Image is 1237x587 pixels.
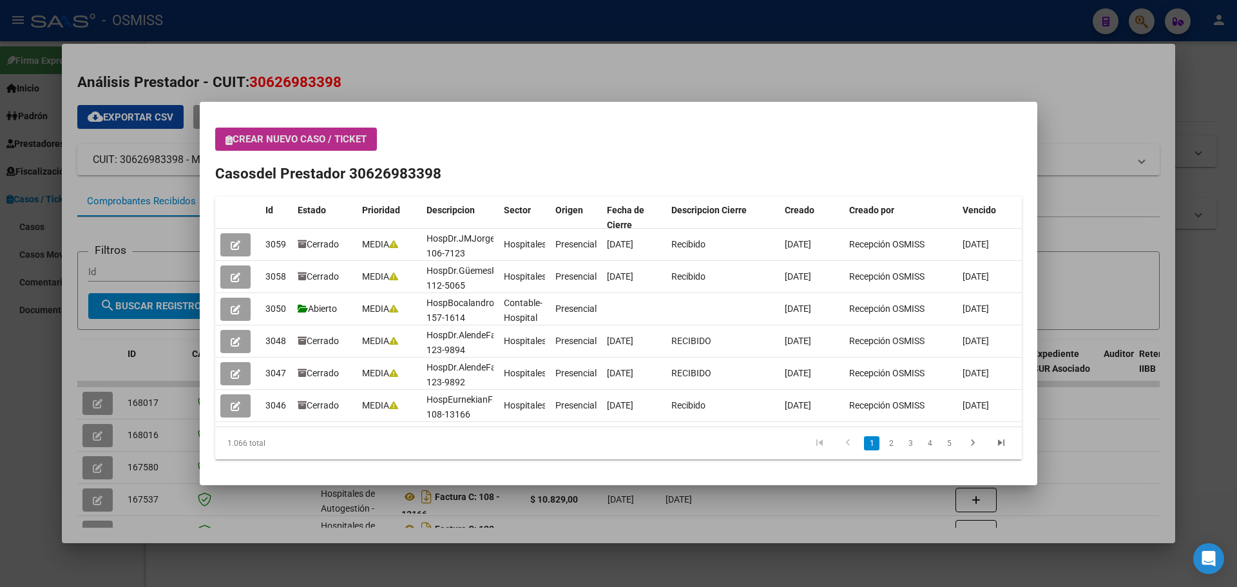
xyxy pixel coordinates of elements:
span: Contable-Hospital [504,298,542,323]
span: Vencido [963,205,996,215]
span: HospBocalandroRec 157-1614 [427,298,509,323]
a: 3 [903,436,918,450]
li: page 4 [920,432,939,454]
span: MEDIA [362,368,398,378]
span: [DATE] [963,303,989,314]
span: Creado [785,205,814,215]
span: Recepción OSMISS [849,271,925,282]
datatable-header-cell: Descripcion [421,197,499,239]
span: [DATE] [607,368,633,378]
span: Hospitales [504,239,546,249]
span: Cerrado [298,368,339,378]
li: page 1 [862,432,881,454]
span: [DATE] [785,336,811,346]
span: MEDIA [362,239,398,249]
span: [DATE] [607,271,633,282]
span: 3059 [265,239,286,249]
h2: Casos [215,163,1022,185]
span: HospDr.JMJorgeFact 106-7123 [427,233,513,258]
span: 3046 [265,400,286,410]
span: MEDIA [362,336,398,346]
span: [DATE] [785,239,811,249]
span: Recibido [671,271,705,282]
span: Abierto [298,303,337,314]
span: [DATE] [607,400,633,410]
span: [DATE] [963,239,989,249]
li: page 5 [939,432,959,454]
span: 3050 [265,303,286,314]
datatable-header-cell: Descripcion Cierre [666,197,780,239]
span: Recepción OSMISS [849,400,925,410]
a: 4 [922,436,937,450]
span: HospDr.GüemesFact 112-5065 [427,265,510,291]
button: Crear nuevo caso / ticket [215,128,377,151]
span: Id [265,205,273,215]
div: 1.066 total [215,427,374,459]
span: Recepción OSMISS [849,239,925,249]
span: [DATE] [963,271,989,282]
span: Hospitales [504,368,546,378]
span: Creado por [849,205,894,215]
span: Cerrado [298,336,339,346]
span: Hospitales [504,400,546,410]
li: page 3 [901,432,920,454]
span: Recibido [671,400,705,410]
span: 3058 [265,271,286,282]
span: del Prestador 30626983398 [256,165,441,182]
a: 2 [883,436,899,450]
span: [DATE] [785,368,811,378]
span: Origen [555,205,583,215]
span: [DATE] [785,271,811,282]
datatable-header-cell: Vencido [957,197,1022,239]
datatable-header-cell: Origen [550,197,602,239]
span: [DATE] [963,336,989,346]
span: Descripcion [427,205,475,215]
span: Hospitales [504,271,546,282]
span: MEDIA [362,271,398,282]
span: HospDr.AlendeFact 123-9894 [427,330,504,355]
span: Recepción OSMISS [849,303,925,314]
span: RECIBIDO [671,368,711,378]
a: go to next page [961,436,985,450]
a: go to first page [807,436,832,450]
span: Prioridad [362,205,400,215]
span: 3048 [265,336,286,346]
a: go to last page [989,436,1013,450]
span: RECIBIDO [671,336,711,346]
span: Sector [504,205,531,215]
span: Estado [298,205,326,215]
span: Crear nuevo caso / ticket [225,133,367,145]
span: Recepción OSMISS [849,336,925,346]
a: 1 [864,436,879,450]
span: Recibido [671,239,705,249]
span: Presencial [555,336,597,346]
span: MEDIA [362,400,398,410]
datatable-header-cell: Creado [780,197,844,239]
span: [DATE] [785,400,811,410]
datatable-header-cell: Sector [499,197,550,239]
span: Cerrado [298,239,339,249]
span: Cerrado [298,400,339,410]
span: Descripcion Cierre [671,205,747,215]
datatable-header-cell: Prioridad [357,197,421,239]
div: Open Intercom Messenger [1193,543,1224,574]
span: [DATE] [607,336,633,346]
span: Presencial [555,303,597,314]
span: Fecha de Cierre [607,205,644,230]
span: Hospitales [504,336,546,346]
span: [DATE] [963,368,989,378]
datatable-header-cell: Creado por [844,197,957,239]
span: [DATE] [785,303,811,314]
span: [DATE] [963,400,989,410]
span: Presencial [555,368,597,378]
span: MEDIA [362,303,398,314]
li: page 2 [881,432,901,454]
a: 5 [941,436,957,450]
datatable-header-cell: Id [260,197,292,239]
span: Presencial [555,400,597,410]
span: HospDr.AlendeFact 123-9892 [427,362,504,387]
datatable-header-cell: Estado [292,197,357,239]
span: 3047 [265,368,286,378]
span: Recepción OSMISS [849,368,925,378]
span: Presencial [555,271,597,282]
